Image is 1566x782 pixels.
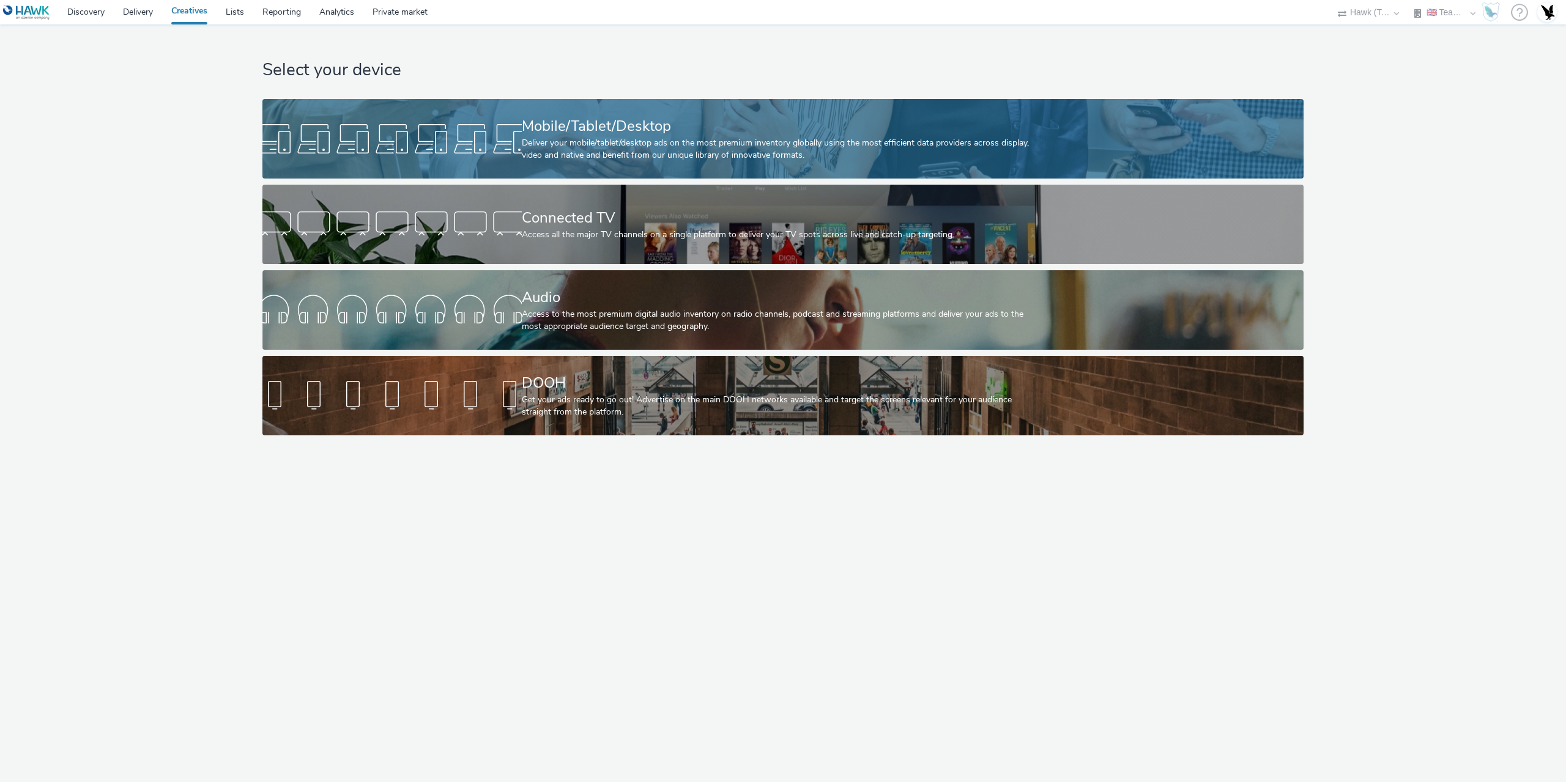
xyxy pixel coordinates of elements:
[262,356,1304,435] a: DOOHGet your ads ready to go out! Advertise on the main DOOH networks available and target the sc...
[522,137,1040,162] div: Deliver your mobile/tablet/desktop ads on the most premium inventory globally using the most effi...
[522,207,1040,229] div: Connected TV
[262,270,1304,350] a: AudioAccess to the most premium digital audio inventory on radio channels, podcast and streaming ...
[1538,3,1556,21] img: Account UK
[522,372,1040,394] div: DOOH
[522,116,1040,137] div: Mobile/Tablet/Desktop
[262,185,1304,264] a: Connected TVAccess all the major TV channels on a single platform to deliver your TV spots across...
[1482,2,1505,22] a: Hawk Academy
[522,287,1040,308] div: Audio
[262,59,1304,82] h1: Select your device
[522,308,1040,333] div: Access to the most premium digital audio inventory on radio channels, podcast and streaming platf...
[262,99,1304,179] a: Mobile/Tablet/DesktopDeliver your mobile/tablet/desktop ads on the most premium inventory globall...
[522,229,1040,241] div: Access all the major TV channels on a single platform to deliver your TV spots across live and ca...
[522,394,1040,419] div: Get your ads ready to go out! Advertise on the main DOOH networks available and target the screen...
[1482,2,1500,22] img: Hawk Academy
[3,5,50,20] img: undefined Logo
